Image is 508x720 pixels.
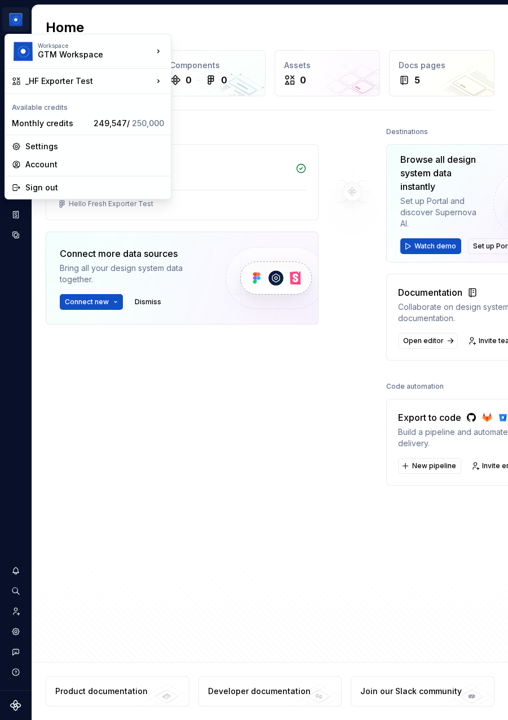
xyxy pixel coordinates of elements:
[25,159,164,170] div: Account
[38,42,153,49] div: Workspace
[94,118,164,128] span: 249,547 /
[12,118,89,129] div: Monthly credits
[132,118,164,128] span: 250,000
[25,141,164,152] div: Settings
[7,96,169,114] div: Available credits
[25,182,164,193] div: Sign out
[38,49,134,60] div: GTM Workspace
[25,75,153,87] div: _HF Exporter Test
[13,41,33,61] img: 049812b6-2877-400d-9dc9-987621144c16.png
